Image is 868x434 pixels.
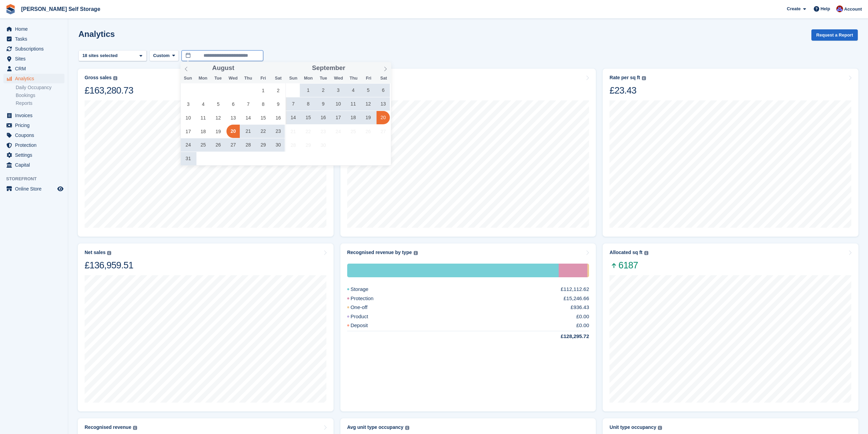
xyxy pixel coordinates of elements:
span: Settings [15,150,56,160]
span: Thu [346,76,361,81]
span: August 5, 2025 [211,97,225,111]
span: September 3, 2025 [332,84,345,97]
a: Reports [16,100,64,107]
img: icon-info-grey-7440780725fd019a000dd9b08b2336e03edf1995a4989e88bcd33f0948082b44.svg [113,76,117,80]
span: August 1, 2025 [256,84,270,97]
span: August 17, 2025 [181,125,195,138]
span: 6187 [609,260,648,271]
span: August 6, 2025 [226,97,240,111]
div: £23.43 [609,85,646,96]
span: September 27, 2025 [377,125,390,138]
span: Capital [15,160,56,170]
span: Create [787,5,800,12]
div: One-off [587,264,589,277]
span: Wed [225,76,240,81]
span: Wed [331,76,346,81]
a: menu [3,34,64,44]
div: 18 sites selected [81,52,120,59]
a: menu [3,44,64,54]
span: Invoices [15,111,56,120]
span: August 11, 2025 [196,111,210,124]
span: August 30, 2025 [271,138,285,152]
div: Protection [559,264,587,277]
span: Thu [240,76,255,81]
a: menu [3,160,64,170]
span: August 27, 2025 [226,138,240,152]
span: September 28, 2025 [286,138,300,152]
span: September 10, 2025 [332,97,345,111]
img: icon-info-grey-7440780725fd019a000dd9b08b2336e03edf1995a4989e88bcd33f0948082b44.svg [405,426,409,430]
span: August 19, 2025 [211,125,225,138]
span: Tasks [15,34,56,44]
span: Home [15,24,56,34]
span: August 22, 2025 [256,125,270,138]
a: [PERSON_NAME] Self Storage [18,3,103,15]
span: Mon [301,76,316,81]
a: menu [3,184,64,194]
input: Year [234,65,256,72]
span: September 24, 2025 [332,125,345,138]
span: August 26, 2025 [211,138,225,152]
span: Subscriptions [15,44,56,54]
span: September 19, 2025 [362,111,375,124]
span: Help [821,5,830,12]
a: menu [3,74,64,83]
span: September 25, 2025 [347,125,360,138]
button: Request a Report [811,29,858,41]
span: August 21, 2025 [241,125,255,138]
span: August 8, 2025 [256,97,270,111]
span: September 4, 2025 [347,84,360,97]
span: August 7, 2025 [241,97,255,111]
span: Custom [153,52,170,59]
span: September 17, 2025 [332,111,345,124]
a: Bookings [16,92,64,99]
span: August 25, 2025 [196,138,210,152]
span: Tue [316,76,331,81]
span: August 29, 2025 [256,138,270,152]
span: Sat [376,76,391,81]
span: Mon [195,76,210,81]
span: September 8, 2025 [301,97,315,111]
div: £136,959.51 [85,260,133,271]
span: August 15, 2025 [256,111,270,124]
span: September 29, 2025 [301,138,315,152]
span: August 10, 2025 [181,111,195,124]
span: September 18, 2025 [347,111,360,124]
span: Sun [180,76,195,81]
span: September 14, 2025 [286,111,300,124]
span: September 12, 2025 [362,97,375,111]
div: Protection [347,295,390,303]
span: Protection [15,140,56,150]
span: August 24, 2025 [181,138,195,152]
span: August 16, 2025 [271,111,285,124]
span: September 1, 2025 [301,84,315,97]
span: September 23, 2025 [317,125,330,138]
span: September 2, 2025 [317,84,330,97]
div: Product [347,313,385,321]
div: Deposit [347,322,384,330]
span: September 20, 2025 [377,111,390,124]
div: Storage [347,285,385,293]
div: £0.00 [576,313,589,321]
span: Tue [210,76,225,81]
span: August 31, 2025 [181,152,195,165]
img: icon-info-grey-7440780725fd019a000dd9b08b2336e03edf1995a4989e88bcd33f0948082b44.svg [658,426,662,430]
span: September 9, 2025 [317,97,330,111]
span: Fri [256,76,271,81]
span: September 11, 2025 [347,97,360,111]
a: menu [3,140,64,150]
div: Recognised revenue [85,424,131,430]
span: August 2, 2025 [271,84,285,97]
div: £0.00 [576,322,589,330]
a: Daily Occupancy [16,84,64,91]
span: Account [844,6,862,13]
a: Preview store [56,185,64,193]
a: menu [3,111,64,120]
span: August 23, 2025 [271,125,285,138]
span: August 28, 2025 [241,138,255,152]
span: September 21, 2025 [286,125,300,138]
a: menu [3,150,64,160]
img: icon-info-grey-7440780725fd019a000dd9b08b2336e03edf1995a4989e88bcd33f0948082b44.svg [414,251,418,255]
div: £128,295.72 [544,333,589,340]
span: September 6, 2025 [377,84,390,97]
